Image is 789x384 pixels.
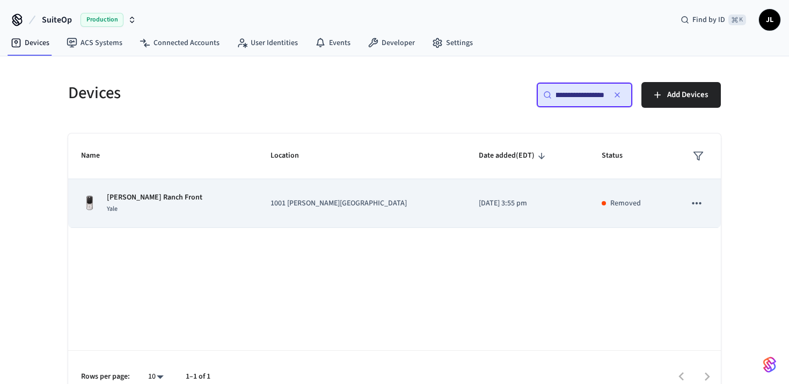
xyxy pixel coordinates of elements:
a: ACS Systems [58,33,131,53]
span: Add Devices [667,88,708,102]
p: Removed [610,198,641,209]
p: 1001 [PERSON_NAME][GEOGRAPHIC_DATA] [271,198,454,209]
button: Add Devices [641,82,721,108]
span: Date added(EDT) [479,147,549,164]
span: SuiteOp [42,13,72,26]
a: Events [306,33,359,53]
a: Devices [2,33,58,53]
table: sticky table [68,134,721,228]
span: Production [81,13,123,27]
span: Name [81,147,114,164]
a: Connected Accounts [131,33,228,53]
span: Yale [107,204,118,213]
a: Developer [359,33,423,53]
span: JL [760,10,779,29]
span: Find by ID [692,14,725,25]
span: ⌘ K [728,14,746,25]
a: User Identities [228,33,306,53]
p: 1–1 of 1 [186,371,210,382]
img: SeamLogoGradient.69752ec5.svg [763,356,776,373]
button: JL [759,9,780,31]
p: [DATE] 3:55 pm [479,198,576,209]
p: Rows per page: [81,371,130,382]
div: Find by ID⌘ K [672,10,755,29]
h5: Devices [68,82,388,104]
a: Settings [423,33,481,53]
p: [PERSON_NAME] Ranch Front [107,192,202,203]
span: Location [271,147,313,164]
img: Yale Assure Touchscreen Wifi Smart Lock, Satin Nickel, Front [81,195,98,212]
span: Status [602,147,637,164]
